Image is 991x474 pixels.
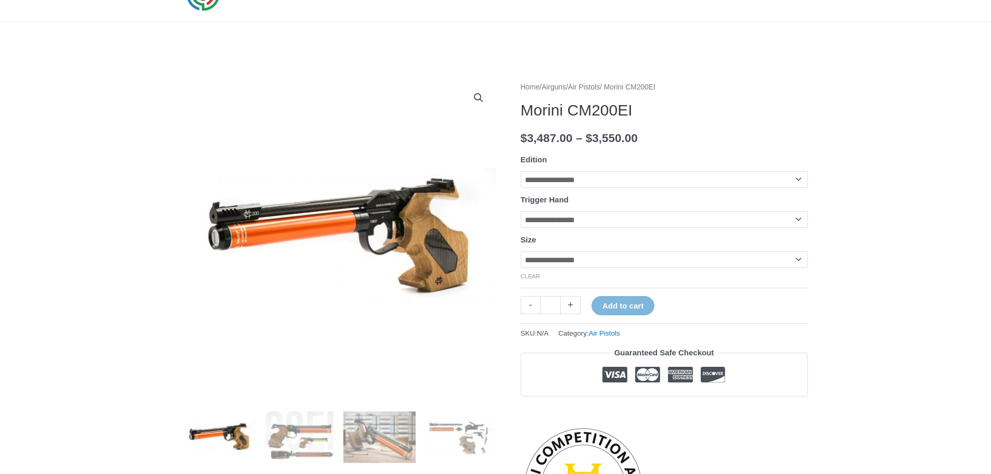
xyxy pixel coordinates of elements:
img: Morini CM200EI - Image 3 [343,401,416,473]
a: + [561,296,581,314]
a: Airguns [542,83,566,91]
label: Trigger Hand [521,195,569,204]
legend: Guaranteed Safe Checkout [610,345,718,360]
label: Size [521,235,536,244]
span: $ [586,132,593,145]
span: Category: [558,327,620,340]
a: Air Pistols [589,329,620,337]
a: Home [521,83,540,91]
a: - [521,296,540,314]
bdi: 3,487.00 [521,132,573,145]
iframe: Customer reviews powered by Trustpilot [521,404,808,417]
a: View full-screen image gallery [469,88,488,107]
h1: Morini CM200EI [521,101,808,120]
label: Edition [521,155,547,164]
input: Product quantity [540,296,561,314]
bdi: 3,550.00 [586,132,638,145]
img: Morini CM200EI - Image 4 [423,401,496,473]
span: N/A [537,329,549,337]
a: Air Pistols [568,83,600,91]
span: $ [521,132,527,145]
nav: Breadcrumb [521,81,808,94]
img: CM200EI [184,81,496,393]
img: Morini CM200EI - Image 2 [263,401,336,473]
button: Add to cart [591,296,654,315]
img: CM200EI [184,401,256,473]
a: Clear options [521,273,540,279]
span: – [576,132,583,145]
span: SKU: [521,327,549,340]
